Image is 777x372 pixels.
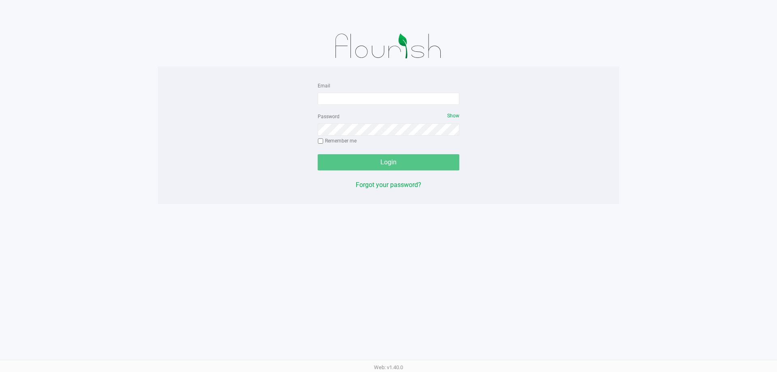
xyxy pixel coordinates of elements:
button: Forgot your password? [356,180,421,190]
span: Show [447,113,459,119]
input: Remember me [318,138,323,144]
label: Remember me [318,137,357,145]
label: Password [318,113,340,120]
label: Email [318,82,330,89]
span: Web: v1.40.0 [374,364,403,370]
